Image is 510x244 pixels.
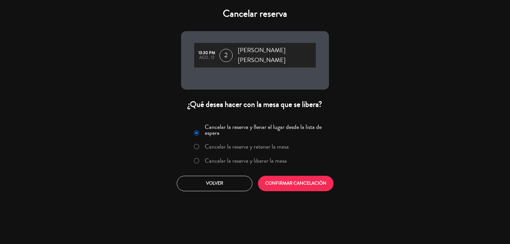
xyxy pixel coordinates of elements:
[238,46,316,65] span: [PERSON_NAME] [PERSON_NAME]
[181,8,329,20] h4: Cancelar reserva
[197,51,216,55] div: 13:30 PM
[197,55,216,60] div: ago., 12
[220,49,233,62] span: 2
[205,124,325,136] label: Cancelar la reserva y llenar el lugar desde la lista de espera
[205,158,287,164] label: Cancelar la reserva y liberar la mesa
[177,176,252,191] button: Volver
[258,176,334,191] button: CONFIRMAR CANCELACIÓN
[181,99,329,110] div: ¿Qué desea hacer con la mesa que se libera?
[205,144,289,150] label: Cancelar la reserva y retener la mesa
